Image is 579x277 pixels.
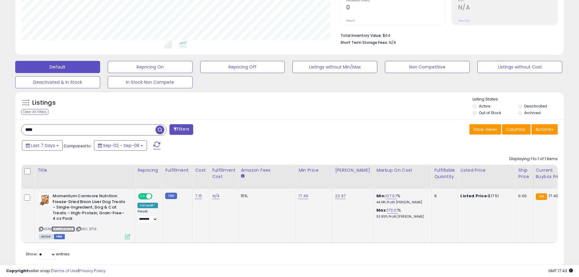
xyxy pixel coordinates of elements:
img: 414iW2+Ot0L._SL40_.jpg [39,193,51,205]
div: Amazon Fees [241,167,293,174]
div: 15% [241,193,291,199]
div: Fulfillment Cost [212,167,235,180]
button: Actions [532,124,558,135]
h5: Listings [32,99,56,107]
span: | SKU: 3719 [76,226,96,231]
div: 9 [434,193,453,199]
small: FBM [165,193,177,199]
span: N/A [389,40,396,45]
button: Non Competitive [385,61,470,73]
h2: N/A [458,4,557,12]
button: Repricing On [108,61,193,73]
button: Last 7 Days [22,140,63,151]
small: Amazon Fees. [241,174,244,179]
div: Listed Price [460,167,513,174]
b: Momentum Carnivore Nutrition Freeze-Dried Bison Liver Dog Treats – Single-Ingredient, Dog & Cat T... [53,193,127,223]
p: 44.14% Profit [PERSON_NAME] [376,200,427,205]
span: Compared to: [64,143,92,149]
span: Last 7 Days [31,142,55,149]
div: Displaying 1 to 1 of 1 items [509,156,558,162]
a: 22.97 [335,193,346,199]
div: 0.00 [518,193,528,199]
div: Markup on Cost [376,167,429,174]
div: Current Buybox Price [536,167,567,180]
div: Title [37,167,132,174]
b: Short Term Storage Fees: [340,40,388,45]
div: $17.51 [460,193,511,199]
button: Repricing Off [200,61,285,73]
div: Min Price [298,167,330,174]
label: Out of Stock [479,110,501,115]
div: Follow BB * [138,203,158,208]
b: Listed Price: [460,193,488,199]
span: FBM [54,234,65,239]
a: B0CLJWW2SV [51,226,75,232]
strong: Copyright [6,268,28,274]
th: The percentage added to the cost of goods (COGS) that forms the calculator for Min & Max prices. [374,165,432,189]
button: Deactivated & In Stock [15,76,100,88]
button: In Stock Non Compete [108,76,193,88]
a: Terms of Use [52,268,78,274]
div: % [376,208,427,219]
div: Fulfillment [165,167,190,174]
span: Show: entries [26,251,70,257]
div: Clear All Filters [21,109,48,115]
button: Save View [469,124,501,135]
span: Sep-02 - Sep-08 [103,142,139,149]
div: Ship Price [518,167,530,180]
b: Min: [376,193,385,199]
a: 173.01 [387,207,398,213]
label: Active [479,103,490,109]
div: Preset: [138,209,158,223]
button: Columns [502,124,531,135]
a: 107.97 [385,193,397,199]
div: ASIN: [39,193,130,238]
b: Max: [376,207,387,213]
button: Sep-02 - Sep-08 [94,140,147,151]
button: Filters [169,124,193,135]
a: 17.49 [298,193,308,199]
h2: 0 [346,4,445,12]
button: Default [15,61,100,73]
label: Archived [524,110,541,115]
div: Cost [195,167,207,174]
small: FBA [536,193,547,200]
p: Listing States: [473,96,564,102]
small: Prev: 0 [346,19,355,23]
button: Listings without Cost [477,61,562,73]
span: ON [139,194,146,199]
p: 53.85% Profit [PERSON_NAME] [376,215,427,219]
span: 2025-09-16 17:43 GMT [548,268,573,274]
a: 7.15 [195,193,202,199]
div: Repricing [138,167,160,174]
div: % [376,193,427,205]
div: seller snap | | [6,268,106,274]
span: Columns [506,126,525,132]
a: N/A [212,193,219,199]
button: Listings without Min/Max [292,61,377,73]
a: Privacy Policy [79,268,106,274]
span: 17.49 [549,193,558,199]
label: Deactivated [524,103,547,109]
span: All listings currently available for purchase on Amazon [39,234,53,239]
div: [PERSON_NAME] [335,167,371,174]
small: Prev: N/A [458,19,470,23]
span: OFF [152,194,161,199]
li: $64 [340,31,553,39]
div: Fulfillable Quantity [434,167,455,180]
b: Total Inventory Value: [340,33,382,38]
